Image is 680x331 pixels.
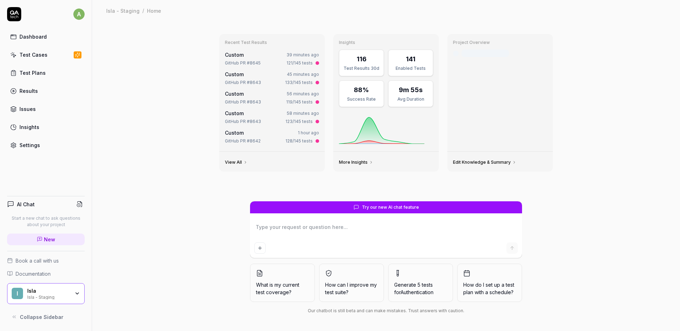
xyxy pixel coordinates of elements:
[106,7,140,14] div: Isla - Staging
[357,54,367,64] div: 116
[7,48,85,62] a: Test Cases
[19,141,40,149] div: Settings
[354,85,369,95] div: 88%
[339,40,433,45] h3: Insights
[250,308,522,314] div: Our chatbot is still beta and can make mistakes. Trust answers with caution.
[225,60,261,66] div: GitHub PR #8645
[12,288,23,299] span: I
[225,130,244,136] span: Custom
[453,40,547,45] h3: Project Overview
[225,52,244,58] span: Custom
[250,264,315,302] button: What is my current test coverage?
[287,91,319,96] time: 56 minutes ago
[19,33,47,40] div: Dashboard
[225,99,261,105] div: GitHub PR #8643
[223,69,321,87] a: Custom45 minutes agoGitHub PR #8643133/145 tests
[254,242,266,254] button: Add attachment
[285,118,313,125] div: 123/145 tests
[223,89,321,107] a: Custom56 minutes agoGitHub PR #8643119/145 tests
[225,110,244,116] span: Custom
[285,79,313,86] div: 133/145 tests
[147,7,161,14] div: Home
[19,51,47,58] div: Test Cases
[7,84,85,98] a: Results
[344,96,379,102] div: Success Rate
[298,130,319,135] time: 1 hour ago
[223,108,321,126] a: Custom58 minutes agoGitHub PR #8643123/145 tests
[16,257,59,264] span: Book a call with us
[388,264,453,302] button: Generate 5 tests forAuthentication
[325,281,378,296] span: How can I improve my test suite?
[256,281,309,296] span: What is my current test coverage?
[399,85,423,95] div: 9m 55s
[225,118,261,125] div: GitHub PR #8643
[7,120,85,134] a: Insights
[44,236,55,243] span: New
[225,138,261,144] div: GitHub PR #8642
[73,7,85,21] button: a
[7,283,85,304] button: IIslaIsla - Staging
[223,128,321,146] a: Custom1 hour agoGitHub PR #8642128/145 tests
[19,105,36,113] div: Issues
[19,69,46,77] div: Test Plans
[286,99,313,105] div: 119/145 tests
[225,79,261,86] div: GitHub PR #8643
[225,159,248,165] a: View All
[393,96,429,102] div: Avg Duration
[287,72,319,77] time: 45 minutes ago
[27,294,70,299] div: Isla - Staging
[7,30,85,44] a: Dashboard
[225,91,244,97] span: Custom
[7,138,85,152] a: Settings
[463,281,516,296] span: How do I set up a test plan with a schedule?
[7,102,85,116] a: Issues
[287,111,319,116] time: 58 minutes ago
[319,264,384,302] button: How can I improve my test suite?
[7,270,85,277] a: Documentation
[362,204,419,211] span: Try our new AI chat feature
[394,282,433,295] span: Generate 5 tests for Authentication
[406,54,415,64] div: 141
[285,138,313,144] div: 128/145 tests
[344,65,379,72] div: Test Results 30d
[7,66,85,80] a: Test Plans
[7,257,85,264] a: Book a call with us
[7,310,85,324] button: Collapse Sidebar
[19,123,39,131] div: Insights
[142,7,144,14] div: /
[287,52,319,57] time: 39 minutes ago
[457,264,522,302] button: How do I set up a test plan with a schedule?
[461,50,509,57] div: Last crawled [DATE]
[453,159,516,165] a: Edit Knowledge & Summary
[73,9,85,20] span: a
[225,40,319,45] h3: Recent Test Results
[27,288,70,294] div: Isla
[339,159,373,165] a: More Insights
[19,87,38,95] div: Results
[17,201,35,208] h4: AI Chat
[225,71,244,77] span: Custom
[7,215,85,228] p: Start a new chat to ask questions about your project
[393,65,429,72] div: Enabled Tests
[16,270,51,277] span: Documentation
[20,313,63,321] span: Collapse Sidebar
[223,50,321,68] a: Custom39 minutes agoGitHub PR #8645121/145 tests
[287,60,313,66] div: 121/145 tests
[7,234,85,245] a: New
